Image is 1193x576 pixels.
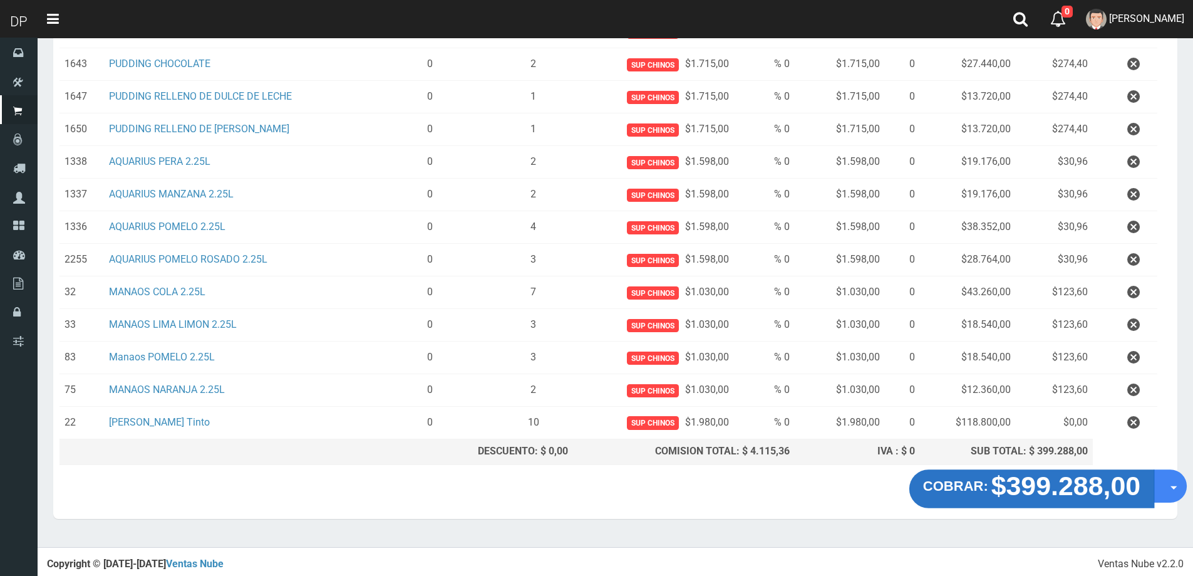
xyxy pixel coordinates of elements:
[493,48,572,81] td: 2
[59,342,104,374] td: 83
[885,179,920,211] td: 0
[573,374,735,407] td: $1.030,00
[734,81,795,113] td: % 0
[920,146,1016,179] td: $19.176,00
[627,254,679,267] span: Sup chinos
[573,146,735,179] td: $1.598,00
[59,407,104,439] td: 22
[366,309,494,342] td: 0
[109,58,210,70] a: PUDDING CHOCOLATE
[734,276,795,309] td: % 0
[885,309,920,342] td: 0
[627,286,679,300] span: Sup chinos
[1016,113,1093,146] td: $274,40
[627,221,679,234] span: Sup chinos
[795,342,885,374] td: $1.030,00
[795,276,885,309] td: $1.030,00
[795,244,885,276] td: $1.598,00
[1109,13,1184,24] span: [PERSON_NAME]
[573,48,735,81] td: $1.715,00
[366,342,494,374] td: 0
[573,309,735,342] td: $1.030,00
[366,374,494,407] td: 0
[1016,374,1093,407] td: $123,60
[1016,179,1093,211] td: $30,96
[493,407,572,439] td: 10
[59,113,104,146] td: 1650
[573,113,735,146] td: $1.715,00
[578,444,790,459] div: COMISION TOTAL: $ 4.115,36
[795,374,885,407] td: $1.030,00
[109,416,210,428] a: [PERSON_NAME] Tinto
[734,146,795,179] td: % 0
[366,179,494,211] td: 0
[109,90,292,102] a: PUDDING RELLENO DE DULCE DE LECHE
[109,221,225,233] a: AQUARIUS POMELO 2.25L
[920,276,1016,309] td: $43.260,00
[627,58,679,71] span: Sup chinos
[920,244,1016,276] td: $28.764,00
[371,444,568,459] div: DESCUENTO: $ 0,00
[734,244,795,276] td: % 0
[366,113,494,146] td: 0
[627,189,679,202] span: Sup chinos
[493,374,572,407] td: 2
[166,558,224,570] a: Ventas Nube
[1061,6,1073,18] span: 0
[920,374,1016,407] td: $12.360,00
[1016,276,1093,309] td: $123,60
[59,146,104,179] td: 1338
[734,407,795,439] td: % 0
[573,407,735,439] td: $1.980,00
[1016,309,1093,342] td: $123,60
[1016,407,1093,439] td: $0,00
[885,113,920,146] td: 0
[573,179,735,211] td: $1.598,00
[923,478,988,493] strong: COBRAR:
[366,211,494,244] td: 0
[1016,342,1093,374] td: $123,60
[1086,9,1107,29] img: User Image
[109,155,210,167] a: AQUARIUS PERA 2.25L
[573,81,735,113] td: $1.715,00
[493,146,572,179] td: 2
[734,342,795,374] td: % 0
[493,276,572,309] td: 7
[366,244,494,276] td: 0
[59,48,104,81] td: 1643
[493,81,572,113] td: 1
[627,123,679,137] span: Sup chinos
[109,318,237,330] a: MANAOS LIMA LIMON 2.25L
[493,244,572,276] td: 3
[734,309,795,342] td: % 0
[573,276,735,309] td: $1.030,00
[920,48,1016,81] td: $27.440,00
[59,276,104,309] td: 32
[1016,81,1093,113] td: $274,40
[627,319,679,332] span: Sup chinos
[1016,48,1093,81] td: $274,40
[885,211,920,244] td: 0
[1016,146,1093,179] td: $30,96
[920,81,1016,113] td: $13.720,00
[627,352,679,365] span: Sup chinos
[991,471,1141,500] strong: $399.288,00
[800,444,915,459] div: IVA : $ 0
[885,407,920,439] td: 0
[627,26,679,39] span: Sup chinos
[795,211,885,244] td: $1.598,00
[920,113,1016,146] td: $13.720,00
[885,276,920,309] td: 0
[59,244,104,276] td: 2255
[1016,244,1093,276] td: $30,96
[493,179,572,211] td: 2
[366,276,494,309] td: 0
[109,351,215,363] a: Manaos POMELO 2.25L
[795,113,885,146] td: $1.715,00
[795,48,885,81] td: $1.715,00
[920,342,1016,374] td: $18.540,00
[109,384,225,395] a: MANAOS NARANJA 2.25L
[59,81,104,113] td: 1647
[59,374,104,407] td: 75
[59,179,104,211] td: 1337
